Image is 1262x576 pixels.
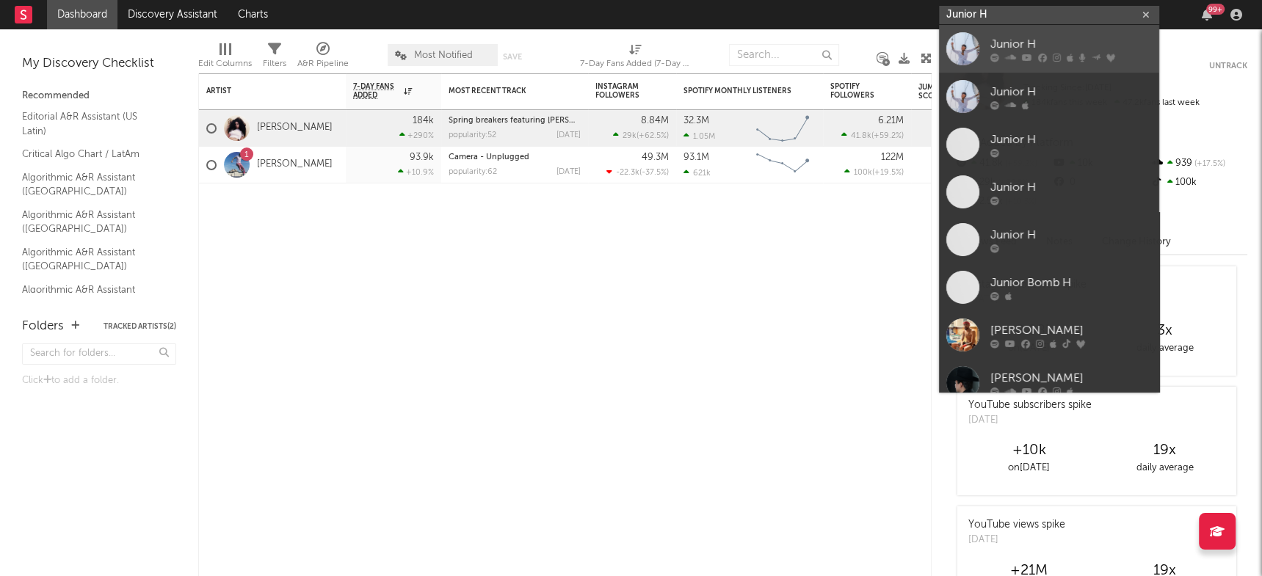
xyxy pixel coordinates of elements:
a: [PERSON_NAME] [939,311,1159,359]
svg: Chart title [750,147,816,183]
div: Junior Bomb H [990,274,1152,291]
a: Editorial A&R Assistant (US Latin) [22,109,162,139]
div: Folders [22,318,64,335]
div: Recommended [22,87,176,105]
div: Spotify Followers [830,82,882,100]
a: Critical Algo Chart / LatAm [22,146,162,162]
div: 1.05M [683,131,715,141]
div: 7-Day Fans Added (7-Day Fans Added) [580,55,690,73]
div: ( ) [613,131,669,140]
div: YouTube views spike [968,517,1065,533]
div: 93.1M [683,153,709,162]
div: 49.3M [642,153,669,162]
div: ( ) [844,167,904,177]
div: Camera - Unplugged [449,153,581,161]
button: Untrack [1209,59,1247,73]
a: [PERSON_NAME] [257,122,333,134]
div: 73.4 [918,120,977,137]
div: A&R Pipeline [297,37,349,79]
a: [PERSON_NAME] [257,158,333,171]
div: 122M [881,153,904,162]
div: Jump Score [918,83,955,101]
div: A&R Pipeline [297,55,349,73]
a: Algorithmic A&R Assistant ([GEOGRAPHIC_DATA]) [22,169,162,200]
a: Junior Bomb H [939,263,1159,311]
a: Camera - Unplugged [449,153,529,161]
a: Junior H [939,73,1159,120]
div: 19 x [1097,442,1233,459]
div: Most Recent Track [449,87,559,95]
div: [PERSON_NAME] [990,321,1152,339]
div: 32.3M [683,116,709,125]
div: Spotify Monthly Listeners [683,87,794,95]
div: 8.84M [641,116,669,125]
div: Junior H [990,35,1152,53]
div: on [DATE] [961,459,1097,477]
div: Spring breakers featuring kesha [449,117,581,125]
div: 6.21M [878,116,904,125]
input: Search for folders... [22,343,176,365]
a: Junior H [939,25,1159,73]
div: 99 + [1206,4,1225,15]
span: 29k [623,132,637,140]
div: [DATE] [968,413,1092,428]
div: 93.9k [410,153,434,162]
div: Artist [206,87,316,95]
div: My Discovery Checklist [22,55,176,73]
div: 69.8 [918,156,977,174]
div: [PERSON_NAME] [990,369,1152,387]
div: Filters [263,55,286,73]
div: 939 [1150,154,1247,173]
a: Junior H [939,120,1159,168]
div: [DATE] [968,533,1065,547]
span: -22.3k [616,169,639,177]
span: +17.5 % [1192,160,1225,168]
div: 100k [1150,173,1247,192]
div: Junior H [990,226,1152,244]
div: [DATE] [556,168,581,176]
div: Junior H [990,83,1152,101]
a: Junior H [939,216,1159,263]
div: YouTube subscribers spike [968,398,1092,413]
a: Algorithmic A&R Assistant ([GEOGRAPHIC_DATA]) [22,207,162,237]
a: Algorithmic A&R Assistant ([GEOGRAPHIC_DATA]) [22,244,162,274]
div: +10.9 % [398,167,434,177]
span: +62.5 % [639,132,667,140]
div: 184k [413,116,434,125]
a: [PERSON_NAME] [939,359,1159,407]
span: +19.5 % [874,169,902,177]
a: Junior H [939,168,1159,216]
button: 99+ [1202,9,1212,21]
div: [DATE] [556,131,581,139]
div: 621k [683,168,711,178]
div: Instagram Followers [595,82,647,100]
div: Filters [263,37,286,79]
svg: Chart title [750,110,816,147]
a: Spring breakers featuring [PERSON_NAME] [449,117,612,125]
span: +59.2 % [874,132,902,140]
span: 41.8k [851,132,871,140]
span: -37.5 % [642,169,667,177]
a: Algorithmic A&R Assistant ([GEOGRAPHIC_DATA]) [22,282,162,312]
div: Edit Columns [198,37,252,79]
div: daily average [1097,340,1233,357]
button: Tracked Artists(2) [104,323,176,330]
div: Click to add a folder. [22,372,176,390]
div: +10k [961,442,1097,459]
div: 3 x [1097,322,1233,340]
div: popularity: 52 [449,131,496,139]
div: 7-Day Fans Added (7-Day Fans Added) [580,37,690,79]
span: Most Notified [414,51,473,60]
div: Junior H [990,131,1152,148]
span: 100k [854,169,872,177]
div: Junior H [990,178,1152,196]
input: Search... [729,44,839,66]
div: Edit Columns [198,55,252,73]
input: Search for artists [939,6,1159,24]
div: ( ) [841,131,904,140]
div: popularity: 62 [449,168,497,176]
button: Save [503,53,522,61]
div: ( ) [606,167,669,177]
div: +290 % [399,131,434,140]
div: daily average [1097,459,1233,477]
